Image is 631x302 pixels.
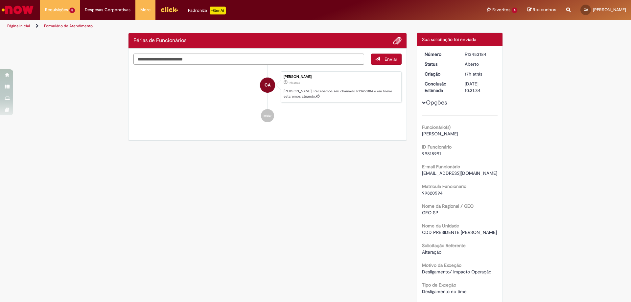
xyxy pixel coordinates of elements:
[492,7,510,13] span: Favoritos
[385,56,397,62] span: Enviar
[265,77,270,93] span: CA
[422,144,452,150] b: ID Funcionário
[289,81,300,85] span: 17h atrás
[422,289,467,294] span: Desligamento no time
[133,65,402,129] ul: Histórico de tíquete
[465,61,495,67] div: Aberto
[420,71,460,77] dt: Criação
[45,7,68,13] span: Requisições
[584,8,588,12] span: CA
[44,23,93,29] a: Formulário de Atendimento
[422,164,460,170] b: E-mail Funcionário
[422,190,443,196] span: 99820594
[1,3,35,16] img: ServiceNow
[422,262,461,268] b: Motivo da Exceção
[420,61,460,67] dt: Status
[422,131,458,137] span: [PERSON_NAME]
[420,81,460,94] dt: Conclusão Estimada
[465,71,495,77] div: 27/08/2025 15:31:29
[69,8,75,13] span: 5
[533,7,556,13] span: Rascunhos
[5,20,416,32] ul: Trilhas de página
[85,7,130,13] span: Despesas Corporativas
[289,81,300,85] time: 27/08/2025 15:31:29
[422,249,441,255] span: Alteração
[422,269,491,275] span: Desligamento/ Impacto Operação
[512,8,517,13] span: 4
[133,38,186,44] h2: Férias de Funcionários Histórico de tíquete
[422,203,474,209] b: Nome da Regional / GEO
[465,51,495,58] div: R13453184
[7,23,30,29] a: Página inicial
[420,51,460,58] dt: Número
[465,71,482,77] span: 17h atrás
[284,89,398,99] p: [PERSON_NAME]! Recebemos seu chamado R13453184 e em breve estaremos atuando.
[422,183,466,189] b: Matrícula Funcionário
[188,7,226,14] div: Padroniza
[422,243,466,248] b: Solicitação Referente
[393,36,402,45] button: Adicionar anexos
[133,54,364,65] textarea: Digite sua mensagem aqui...
[422,124,451,130] b: Funcionário(s)
[422,223,459,229] b: Nome da Unidade
[422,151,441,156] span: 99818991
[422,282,456,288] b: Tipo de Exceção
[160,5,178,14] img: click_logo_yellow_360x200.png
[422,210,438,216] span: GEO SP
[465,81,495,94] div: [DATE] 10:31:34
[422,229,497,235] span: CDD PRESIDENTE [PERSON_NAME]
[371,54,402,65] button: Enviar
[527,7,556,13] a: Rascunhos
[140,7,151,13] span: More
[422,36,476,42] span: Sua solicitação foi enviada
[210,7,226,14] p: +GenAi
[465,71,482,77] time: 27/08/2025 15:31:29
[422,170,497,176] span: [EMAIL_ADDRESS][DOMAIN_NAME]
[593,7,626,12] span: [PERSON_NAME]
[284,75,398,79] div: [PERSON_NAME]
[133,71,402,103] li: Camilli Berlofa Andrade
[260,78,275,93] div: Camilli Berlofa Andrade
